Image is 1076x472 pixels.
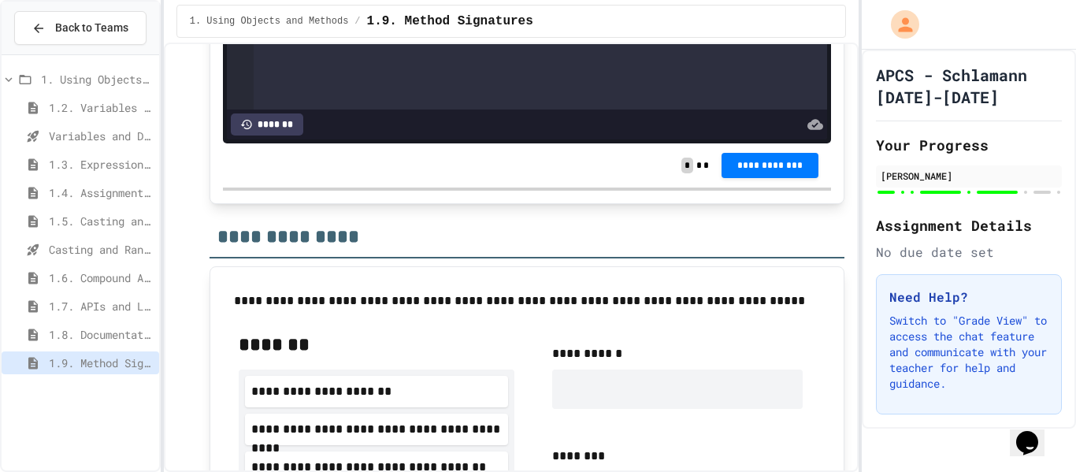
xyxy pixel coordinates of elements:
[49,184,153,201] span: 1.4. Assignment and Input
[889,313,1048,392] p: Switch to "Grade View" to access the chat feature and communicate with your teacher for help and ...
[55,20,128,36] span: Back to Teams
[874,6,923,43] div: My Account
[14,11,147,45] button: Back to Teams
[881,169,1057,183] div: [PERSON_NAME]
[49,156,153,173] span: 1.3. Expressions and Output [New]
[367,12,533,31] span: 1.9. Method Signatures
[876,64,1062,108] h1: APCS - Schlamann [DATE]-[DATE]
[876,214,1062,236] h2: Assignment Details
[49,99,153,116] span: 1.2. Variables and Data Types
[41,71,153,87] span: 1. Using Objects and Methods
[1010,409,1060,456] iframe: chat widget
[49,326,153,343] span: 1.8. Documentation with Comments and Preconditions
[49,355,153,371] span: 1.9. Method Signatures
[49,241,153,258] span: Casting and Ranges of variables - Quiz
[876,243,1062,262] div: No due date set
[889,288,1048,307] h3: Need Help?
[49,128,153,144] span: Variables and Data Types - Quiz
[354,15,360,28] span: /
[876,134,1062,156] h2: Your Progress
[49,213,153,229] span: 1.5. Casting and Ranges of Values
[190,15,349,28] span: 1. Using Objects and Methods
[49,298,153,314] span: 1.7. APIs and Libraries
[49,269,153,286] span: 1.6. Compound Assignment Operators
